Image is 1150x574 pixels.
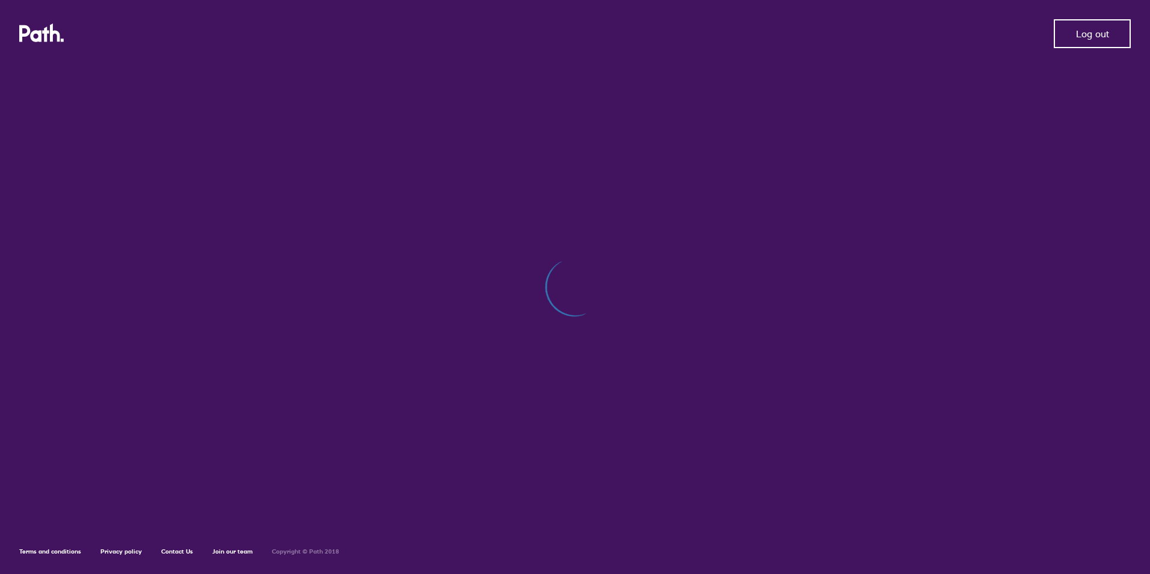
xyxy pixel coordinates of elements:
[19,548,81,555] a: Terms and conditions
[1076,28,1109,39] span: Log out
[100,548,142,555] a: Privacy policy
[272,548,339,555] h6: Copyright © Path 2018
[212,548,253,555] a: Join our team
[1054,19,1131,48] button: Log out
[161,548,193,555] a: Contact Us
